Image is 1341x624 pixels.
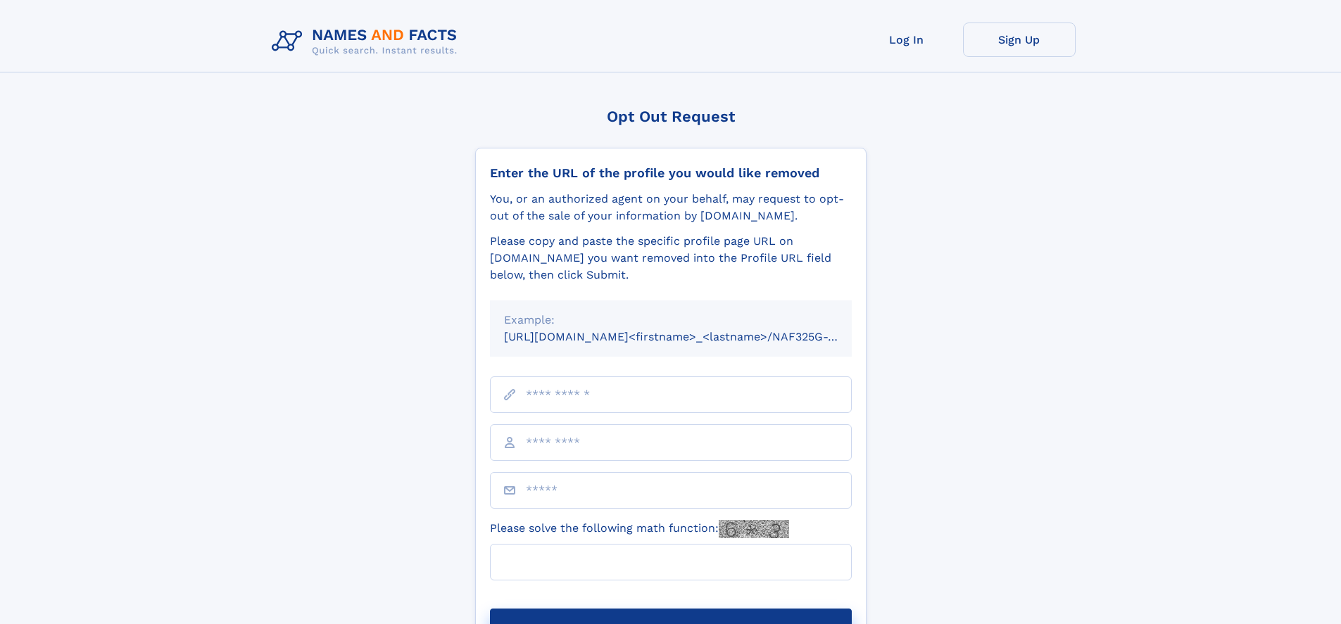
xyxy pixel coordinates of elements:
[490,520,789,538] label: Please solve the following math function:
[504,330,879,343] small: [URL][DOMAIN_NAME]<firstname>_<lastname>/NAF325G-xxxxxxxx
[490,191,852,224] div: You, or an authorized agent on your behalf, may request to opt-out of the sale of your informatio...
[490,233,852,284] div: Please copy and paste the specific profile page URL on [DOMAIN_NAME] you want removed into the Pr...
[490,165,852,181] div: Enter the URL of the profile you would like removed
[504,312,838,329] div: Example:
[266,23,469,61] img: Logo Names and Facts
[475,108,867,125] div: Opt Out Request
[850,23,963,57] a: Log In
[963,23,1076,57] a: Sign Up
